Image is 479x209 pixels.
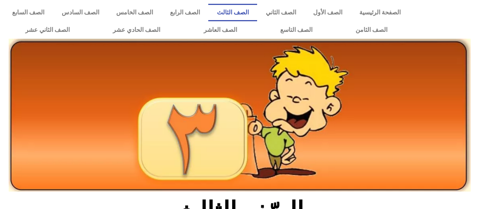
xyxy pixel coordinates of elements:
[351,4,409,21] a: الصفحة الرئيسية
[53,4,108,21] a: الصف السادس
[304,4,351,21] a: الصف الأول
[334,21,409,39] a: الصف الثامن
[91,21,182,39] a: الصف الحادي عشر
[182,21,259,39] a: الصف العاشر
[208,4,257,21] a: الصف الثالث
[259,21,334,39] a: الصف التاسع
[4,21,91,39] a: الصف الثاني عشر
[161,4,208,21] a: الصف الرابع
[108,4,161,21] a: الصف الخامس
[4,4,53,21] a: الصف السابع
[257,4,304,21] a: الصف الثاني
